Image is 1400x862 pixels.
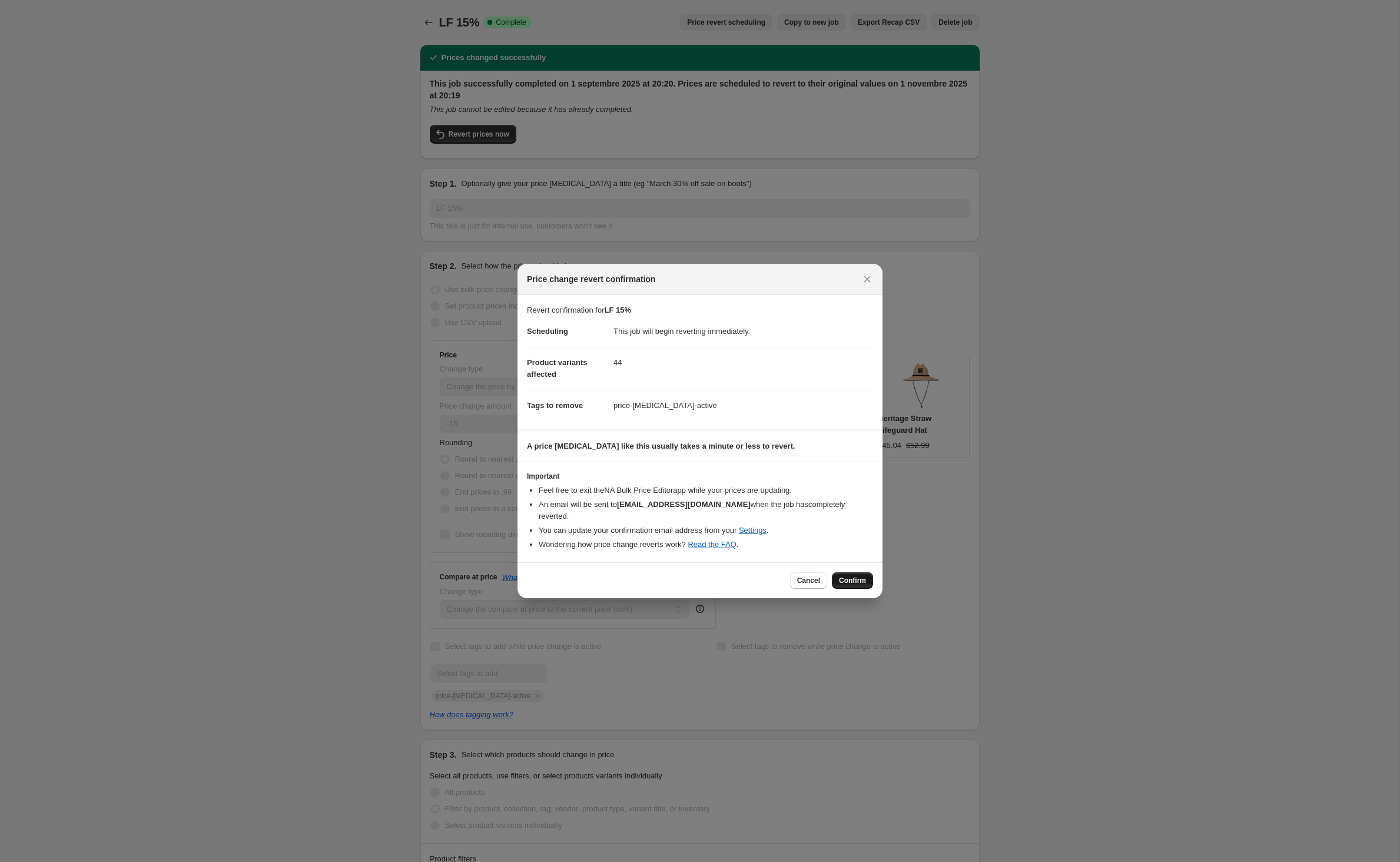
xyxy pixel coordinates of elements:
span: Price change revert confirmation [527,273,656,285]
p: Revert confirmation for [527,304,873,316]
li: You can update your confirmation email address from your . [539,525,873,536]
button: Cancel [790,572,827,589]
dd: This job will begin reverting immediately. [613,316,873,347]
li: Feel free to exit the NA Bulk Price Editor app while your prices are updating. [539,485,873,496]
span: Scheduling [527,327,568,336]
b: [EMAIL_ADDRESS][DOMAIN_NAME] [617,500,751,509]
li: Wondering how price change reverts work? . [539,539,873,551]
span: Product variants affected [527,358,588,379]
span: Cancel [797,576,820,585]
li: An email will be sent to when the job has completely reverted . [539,499,873,522]
h3: Important [527,472,873,481]
button: Confirm [832,572,873,589]
a: Settings [739,526,767,535]
b: LF 15% [605,306,632,314]
dd: 44 [613,347,873,378]
span: Confirm [839,576,866,585]
span: Tags to remove [527,401,583,410]
a: Read the FAQ [688,540,736,549]
dd: price-[MEDICAL_DATA]-active [613,390,873,421]
b: A price [MEDICAL_DATA] like this usually takes a minute or less to revert. [527,442,795,450]
button: Close [859,271,875,287]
